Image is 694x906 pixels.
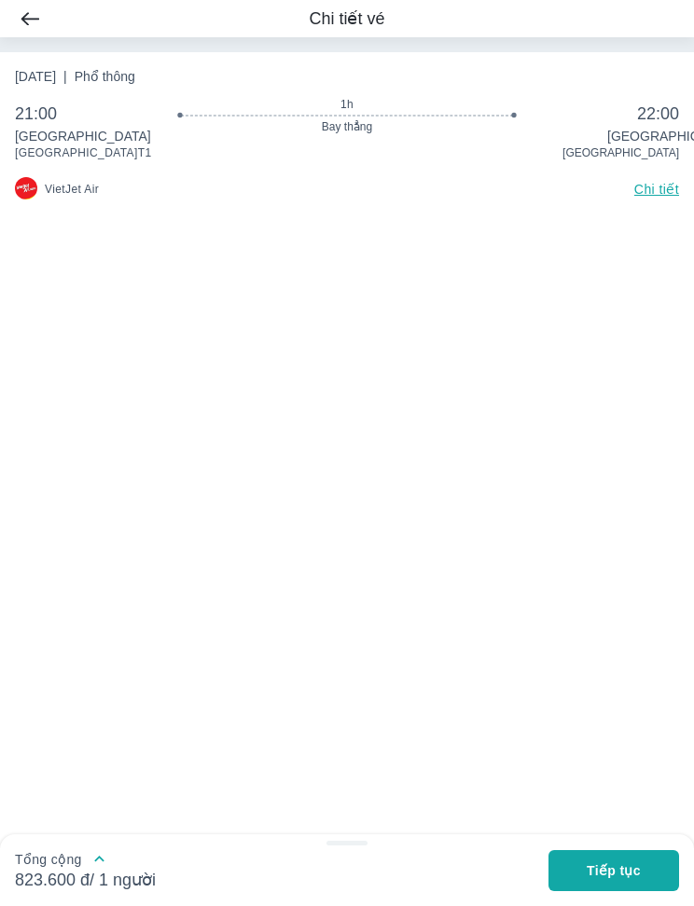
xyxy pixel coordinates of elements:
span: Tổng cộng [15,850,82,869]
img: arrow-left [21,12,38,25]
span: [GEOGRAPHIC_DATA] [562,145,679,160]
span: 1h [181,97,513,112]
span: Chi tiết [634,182,679,197]
span: Bay thẳng [181,119,513,134]
span: VietJet Air [45,182,99,197]
span: Tiếp tục [587,861,641,880]
span: [GEOGRAPHIC_DATA] [607,127,679,145]
button: Tổng cộng [15,849,156,869]
span: | [63,69,67,84]
span: [GEOGRAPHIC_DATA] T1 [15,145,144,160]
button: Tiếp tục [548,850,679,891]
span: [DATE] [15,67,135,86]
span: 823.600 đ/ 1 người [15,869,156,891]
span: 21:00 [15,103,87,125]
span: Phổ thông [75,69,135,84]
span: Chi tiết vé [310,7,385,30]
span: [GEOGRAPHIC_DATA] [15,127,87,145]
span: 22:00 [637,103,679,125]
